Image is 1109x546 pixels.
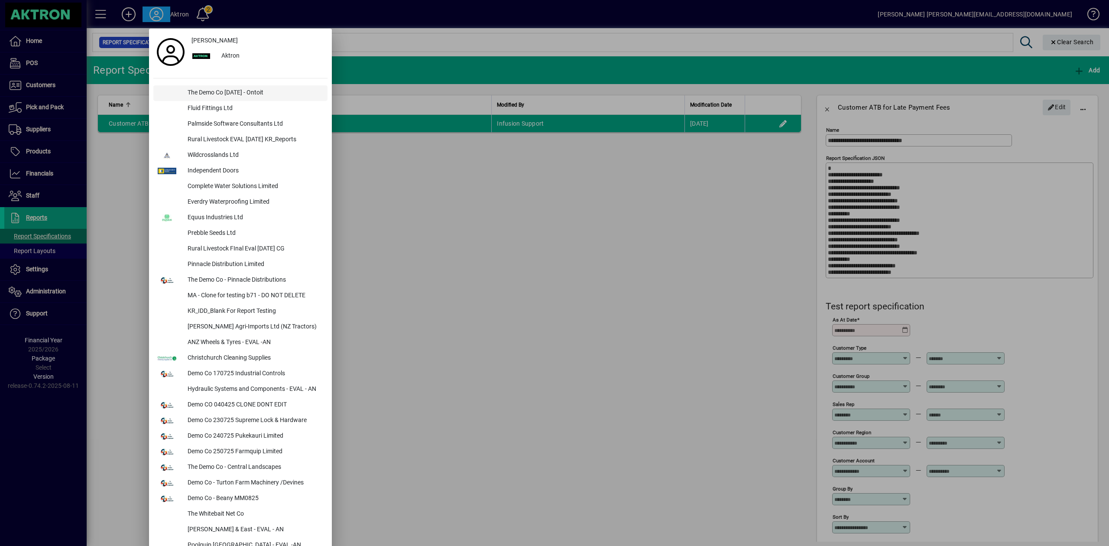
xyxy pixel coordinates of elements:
[181,475,328,491] div: Demo Co - Turton Farm Machinery /Devines
[188,33,328,49] a: [PERSON_NAME]
[181,210,328,226] div: Equus Industries Ltd
[153,257,328,273] button: Pinnacle Distribution Limited
[153,304,328,319] button: KR_IDD_Blank For Report Testing
[181,351,328,366] div: Christchurch Cleaning Supplies
[191,36,238,45] span: [PERSON_NAME]
[153,319,328,335] button: [PERSON_NAME] Agri-Imports Ltd (NZ Tractors)
[153,273,328,288] button: The Demo Co - Pinnacle Distributions
[153,475,328,491] button: Demo Co - Turton Farm Machinery /Devines
[153,210,328,226] button: Equus Industries Ltd
[153,179,328,195] button: Complete Water Solutions Limited
[188,49,328,64] button: Aktron
[181,507,328,522] div: The Whitebait Net Co
[153,351,328,366] button: Christchurch Cleaning Supplies
[153,522,328,538] button: [PERSON_NAME] & East - EVAL - AN
[153,460,328,475] button: The Demo Co - Central Landscapes
[181,460,328,475] div: The Demo Co - Central Landscapes
[153,163,328,179] button: Independent Doors
[181,132,328,148] div: Rural Livestock EVAL [DATE] KR_Reports
[181,319,328,335] div: [PERSON_NAME] Agri-Imports Ltd (NZ Tractors)
[181,335,328,351] div: ANZ Wheels & Tyres - EVAL -AN
[181,288,328,304] div: MA - Clone for testing b71 - DO NOT DELETE
[181,413,328,429] div: Demo Co 230725 Supreme Lock & Hardware
[181,179,328,195] div: Complete Water Solutions Limited
[181,304,328,319] div: KR_IDD_Blank For Report Testing
[181,85,328,101] div: The Demo Co [DATE] - Ontoit
[153,148,328,163] button: Wildcrosslands Ltd
[153,85,328,101] button: The Demo Co [DATE] - Ontoit
[153,195,328,210] button: Everdry Waterproofing Limited
[181,397,328,413] div: Demo CO 040425 CLONE DONT EDIT
[153,429,328,444] button: Demo Co 240725 Pukekauri Limited
[153,288,328,304] button: MA - Clone for testing b71 - DO NOT DELETE
[153,366,328,382] button: Demo Co 170725 Industrial Controls
[153,444,328,460] button: Demo Co 250725 Farmquip Limited
[153,241,328,257] button: Rural Livestock FInal Eval [DATE] CG
[181,148,328,163] div: Wildcrosslands Ltd
[181,366,328,382] div: Demo Co 170725 Industrial Controls
[181,257,328,273] div: Pinnacle Distribution Limited
[153,101,328,117] button: Fluid Fittings Ltd
[153,413,328,429] button: Demo Co 230725 Supreme Lock & Hardware
[181,444,328,460] div: Demo Co 250725 Farmquip Limited
[153,44,188,60] a: Profile
[153,397,328,413] button: Demo CO 040425 CLONE DONT EDIT
[214,49,328,64] div: Aktron
[181,101,328,117] div: Fluid Fittings Ltd
[153,491,328,507] button: Demo Co - Beany MM0825
[153,132,328,148] button: Rural Livestock EVAL [DATE] KR_Reports
[153,335,328,351] button: ANZ Wheels & Tyres - EVAL -AN
[153,507,328,522] button: The Whitebait Net Co
[181,241,328,257] div: Rural Livestock FInal Eval [DATE] CG
[181,522,328,538] div: [PERSON_NAME] & East - EVAL - AN
[153,226,328,241] button: Prebble Seeds Ltd
[153,117,328,132] button: Palmside Software Consultants Ltd
[181,429,328,444] div: Demo Co 240725 Pukekauri Limited
[153,382,328,397] button: Hydraulic Systems and Components - EVAL - AN
[181,117,328,132] div: Palmside Software Consultants Ltd
[181,195,328,210] div: Everdry Waterproofing Limited
[181,273,328,288] div: The Demo Co - Pinnacle Distributions
[181,226,328,241] div: Prebble Seeds Ltd
[181,491,328,507] div: Demo Co - Beany MM0825
[181,382,328,397] div: Hydraulic Systems and Components - EVAL - AN
[181,163,328,179] div: Independent Doors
